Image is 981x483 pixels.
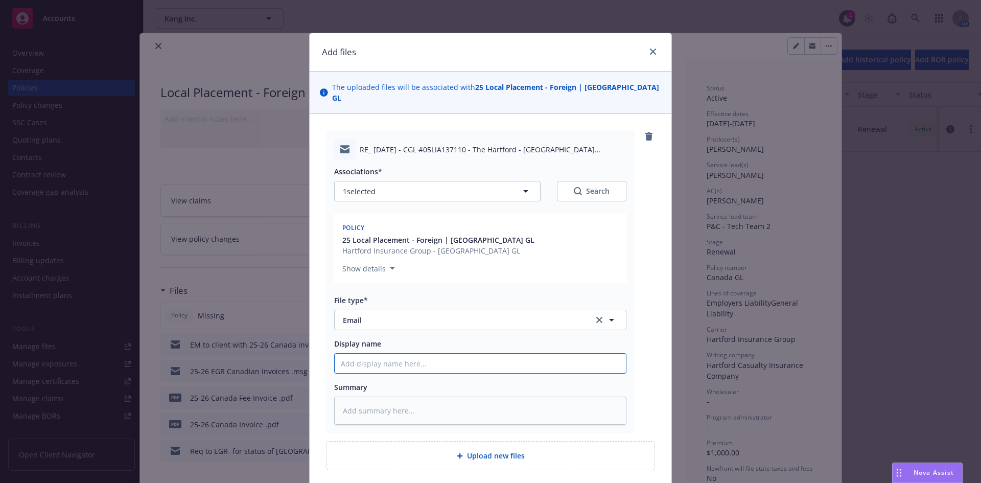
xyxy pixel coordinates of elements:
button: Emailclear selection [334,310,626,330]
span: Upload new files [467,450,525,461]
span: File type* [334,295,368,305]
div: Upload new files [326,441,655,470]
span: Nova Assist [914,468,954,477]
span: Email [343,315,579,326]
button: Nova Assist [892,463,963,483]
div: Drag to move [893,463,905,482]
input: Add display name here... [335,354,626,373]
span: Summary [334,382,367,392]
a: clear selection [593,314,605,326]
span: Display name [334,339,381,349]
